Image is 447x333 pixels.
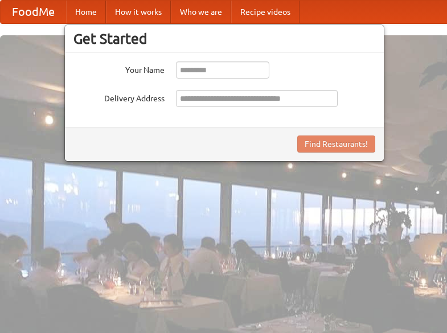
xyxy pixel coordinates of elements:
[1,1,66,23] a: FoodMe
[73,61,165,76] label: Your Name
[66,1,106,23] a: Home
[73,30,375,47] h3: Get Started
[73,90,165,104] label: Delivery Address
[297,135,375,153] button: Find Restaurants!
[171,1,231,23] a: Who we are
[231,1,300,23] a: Recipe videos
[106,1,171,23] a: How it works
